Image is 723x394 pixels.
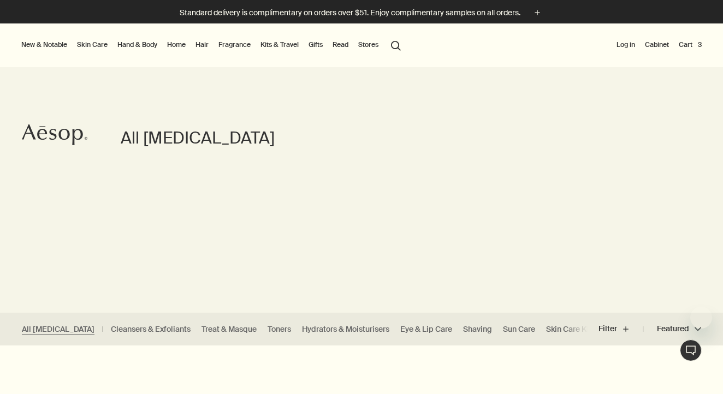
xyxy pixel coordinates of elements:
[533,361,555,383] iframe: no content
[165,38,188,51] a: Home
[19,38,69,51] button: New & Notable
[115,38,159,51] a: Hand & Body
[463,324,492,335] a: Shaving
[386,34,406,55] button: Open search
[216,38,253,51] a: Fragrance
[643,38,671,51] a: Cabinet
[677,38,704,51] button: Cart3
[180,7,543,19] button: Standard delivery is complimentary on orders over $51. Enjoy complimentary samples on all orders.
[121,127,275,149] h1: All [MEDICAL_DATA]
[356,38,381,51] button: Stores
[614,38,637,51] button: Log in
[22,124,87,146] svg: Aesop
[400,324,452,335] a: Eye & Lip Care
[214,352,233,372] button: Save to cabinet
[330,38,351,51] a: Read
[19,121,90,151] a: Aesop
[180,7,520,19] p: Standard delivery is complimentary on orders over $51. Enjoy complimentary samples on all orders.
[111,324,191,335] a: Cleansers & Exfoliants
[193,38,211,51] a: Hair
[503,324,535,335] a: Sun Care
[268,324,291,335] a: Toners
[75,38,110,51] a: Skin Care
[258,38,301,51] a: Kits & Travel
[533,307,712,383] div: Aesop says "Our consultants are available now to offer personalised product advice.". Open messag...
[302,324,389,335] a: Hydrators & Moisturisers
[306,38,325,51] a: Gifts
[252,357,302,367] div: Daily essential
[455,352,475,372] button: Save to cabinet
[19,23,406,67] nav: primary
[614,23,704,67] nav: supplementary
[690,307,712,329] iframe: Close message from Aesop
[202,324,257,335] a: Treat & Masque
[22,324,94,335] a: All [MEDICAL_DATA]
